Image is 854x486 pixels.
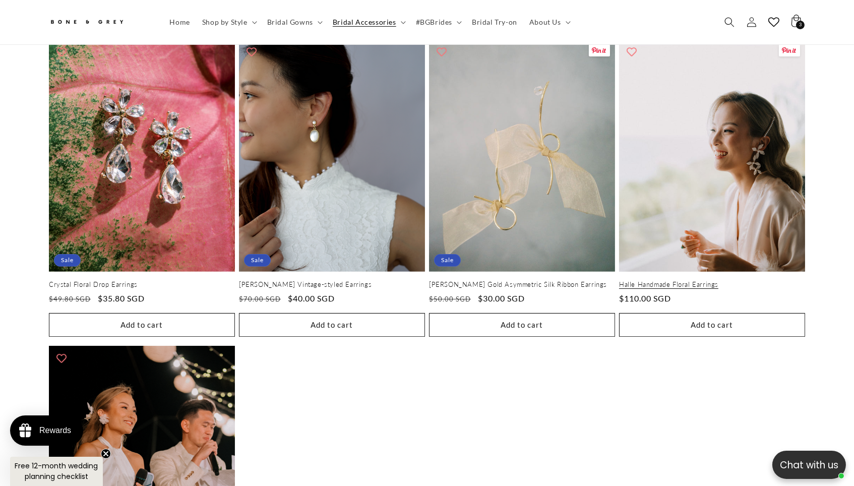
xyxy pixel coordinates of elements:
span: Free 12-month wedding planning checklist [15,461,98,481]
a: Bridal Try-on [466,12,523,33]
summary: Search [718,11,741,33]
button: Add to cart [619,313,805,337]
button: Open chatbox [772,451,846,479]
span: #BGBrides [416,18,452,27]
div: Free 12-month wedding planning checklistClose teaser [10,457,103,486]
summary: Bridal Accessories [327,12,410,33]
a: [PERSON_NAME] Gold Asymmetric Silk Ribbon Earrings [429,280,615,289]
summary: Bridal Gowns [261,12,327,33]
a: Halle Handmade Floral Earrings [619,280,805,289]
summary: #BGBrides [410,12,466,33]
button: Add to cart [49,313,235,337]
button: Add to wishlist [241,42,262,62]
button: Add to wishlist [622,42,642,62]
button: Close teaser [101,449,111,459]
a: Crystal Floral Drop Earrings [49,280,235,289]
a: Home [164,12,196,33]
span: Shop by Style [202,18,248,27]
a: [PERSON_NAME] Vintage-styled Earrings [239,280,425,289]
span: Bridal Gowns [267,18,313,27]
a: Bone and Grey Bridal [45,10,154,34]
span: About Us [529,18,561,27]
button: Add to cart [429,313,615,337]
div: Rewards [39,426,71,435]
span: Bridal Accessories [333,18,396,27]
button: Add to cart [239,313,425,337]
summary: About Us [523,12,575,33]
p: Chat with us [772,458,846,472]
button: Add to wishlist [51,348,72,369]
button: Add to wishlist [432,42,452,62]
span: Home [170,18,190,27]
img: Bone and Grey Bridal [49,14,125,31]
span: Bridal Try-on [472,18,517,27]
span: 3 [799,21,802,29]
summary: Shop by Style [196,12,261,33]
button: Add to wishlist [51,42,72,62]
